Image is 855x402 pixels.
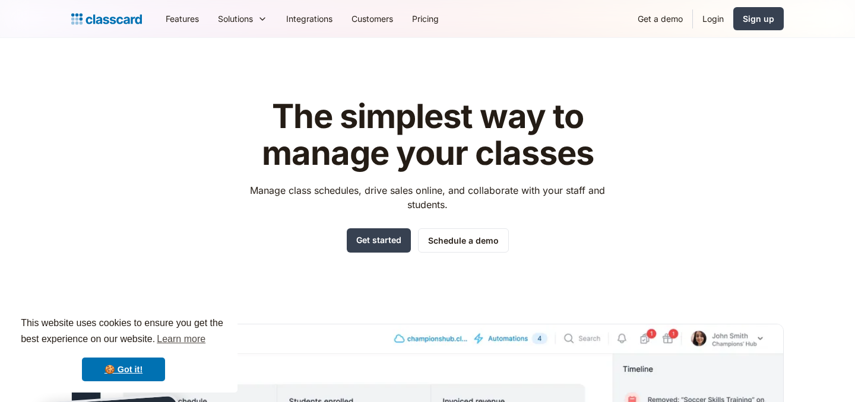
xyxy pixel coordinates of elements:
[239,98,616,171] h1: The simplest way to manage your classes
[693,5,733,32] a: Login
[342,5,403,32] a: Customers
[71,11,142,27] a: home
[156,5,208,32] a: Features
[403,5,448,32] a: Pricing
[347,228,411,253] a: Get started
[21,316,226,348] span: This website uses cookies to ensure you get the best experience on our website.
[743,12,774,25] div: Sign up
[9,305,237,393] div: cookieconsent
[208,5,277,32] div: Solutions
[155,330,207,348] a: learn more about cookies
[82,358,165,381] a: dismiss cookie message
[628,5,692,32] a: Get a demo
[239,183,616,212] p: Manage class schedules, drive sales online, and collaborate with your staff and students.
[277,5,342,32] a: Integrations
[733,7,784,30] a: Sign up
[418,228,509,253] a: Schedule a demo
[218,12,253,25] div: Solutions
